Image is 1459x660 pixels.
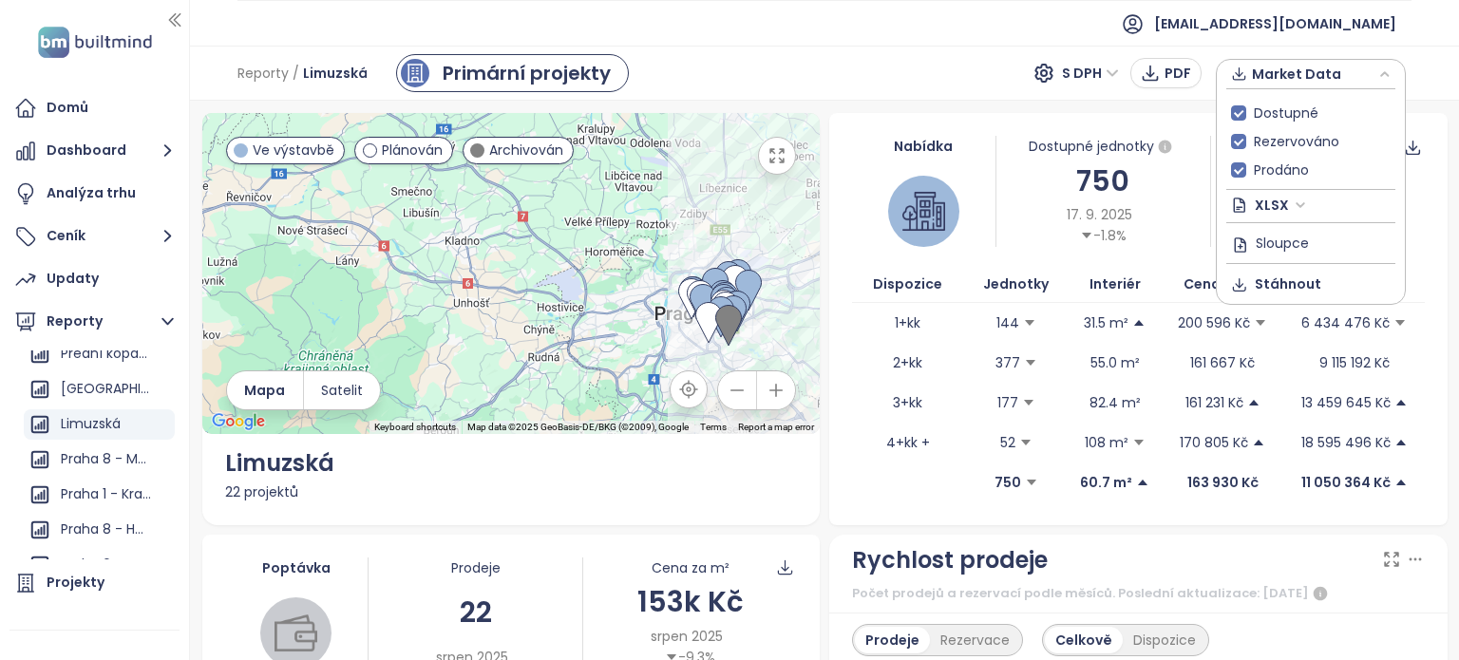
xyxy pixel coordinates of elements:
[855,627,930,653] div: Prodeje
[1301,392,1391,413] p: 13 459 645 Kč
[303,56,368,90] span: Limuzská
[930,627,1020,653] div: Rezervace
[995,352,1020,373] p: 377
[1255,191,1306,219] span: XLSX
[1254,316,1267,330] span: caret-down
[374,421,456,434] button: Keyboard shortcuts
[1067,204,1132,225] span: 17. 9. 2025
[852,136,995,157] div: Nabídka
[9,303,180,341] button: Reporty
[24,374,175,405] div: [GEOGRAPHIC_DATA] - [GEOGRAPHIC_DATA]
[61,553,151,576] div: Praha 6 - Sedlec2
[225,481,798,502] div: 22 projektů
[1019,436,1033,449] span: caret-down
[852,383,963,423] td: 3+kk
[852,343,963,383] td: 2+kk
[1045,627,1123,653] div: Celkově
[1393,316,1407,330] span: caret-down
[1080,472,1132,493] p: 60.7 m²
[24,409,175,440] div: Limuzská
[9,260,180,298] a: Updaty
[24,515,175,545] div: Praha 8 - Holešovičky
[1394,436,1408,449] span: caret-up
[1165,63,1191,84] span: PDF
[253,140,334,160] span: Ve výstavbě
[293,56,299,90] span: /
[1085,432,1128,453] p: 108 m²
[1178,312,1250,333] p: 200 596 Kč
[996,159,1210,203] div: 750
[24,550,175,580] div: Praha 6 - Sedlec2
[1154,1,1396,47] span: [EMAIL_ADDRESS][DOMAIN_NAME]
[852,582,1425,605] div: Počet prodejů a rezervací podle měsíců. Poslední aktualizace: [DATE]
[369,590,582,634] div: 22
[996,136,1210,159] div: Dostupné jednotky
[382,140,443,160] span: Plánován
[1000,432,1015,453] p: 52
[1252,60,1374,88] span: Market Data
[1319,352,1390,373] p: 9 115 192 Kč
[1246,160,1317,180] span: Prodáno
[467,422,689,432] span: Map data ©2025 GeoBasis-DE/BKG (©2009), Google
[1132,436,1146,449] span: caret-down
[997,392,1018,413] p: 177
[1226,269,1395,299] button: Stáhnout
[9,564,180,602] a: Projekty
[244,380,285,401] span: Mapa
[996,312,1019,333] p: 144
[61,412,121,436] div: Limuzská
[47,267,99,291] div: Updaty
[1255,273,1321,294] span: Stáhnout
[207,409,270,434] a: Open this area in Google Maps (opens a new window)
[700,422,727,432] a: Terms (opens in new tab)
[652,557,729,578] div: Cena za m²
[9,175,180,213] a: Analýza trhu
[1180,432,1248,453] p: 170 805 Kč
[61,518,151,541] div: Praha 8 - Holešovičky
[1022,396,1035,409] span: caret-down
[1161,266,1284,303] th: Cena za m²
[61,482,151,506] div: Praha 1 - Krakovská (rekonstrukce)
[852,542,1048,578] div: Rychlost prodeje
[738,422,814,432] a: Report a map error
[1024,356,1037,369] span: caret-down
[207,409,270,434] img: Google
[1080,229,1093,242] span: caret-down
[1023,316,1036,330] span: caret-down
[47,571,104,594] div: Projekty
[61,377,151,401] div: [GEOGRAPHIC_DATA] - [GEOGRAPHIC_DATA]
[237,56,289,90] span: Reporty
[852,266,963,303] th: Dispozice
[24,480,175,510] div: Praha 1 - Krakovská (rekonstrukce)
[852,303,963,343] td: 1+kk
[47,96,88,120] div: Domů
[1187,472,1259,493] p: 163 930 Kč
[1256,232,1309,253] span: Sloupce
[1190,352,1255,373] p: 161 667 Kč
[1394,476,1408,489] span: caret-up
[1025,476,1038,489] span: caret-down
[47,181,136,205] div: Analýza trhu
[1080,225,1127,246] div: -1.8%
[1090,392,1141,413] p: 82.4 m²
[24,339,175,369] div: Přední kopanina
[963,266,1070,303] th: Jednotky
[1246,103,1326,123] span: Dostupné
[9,132,180,170] button: Dashboard
[321,380,363,401] span: Satelit
[995,472,1021,493] p: 750
[583,579,797,624] div: 153k Kč
[1301,432,1391,453] p: 18 595 496 Kč
[852,423,963,462] td: 4+kk +
[1252,436,1265,449] span: caret-up
[1062,59,1119,87] span: S DPH
[1226,60,1395,88] div: button
[1301,472,1391,493] p: 11 050 364 Kč
[1246,131,1347,152] span: Rezervováno
[1136,476,1149,489] span: caret-up
[489,140,563,160] span: Archivován
[902,190,945,233] img: house
[9,89,180,127] a: Domů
